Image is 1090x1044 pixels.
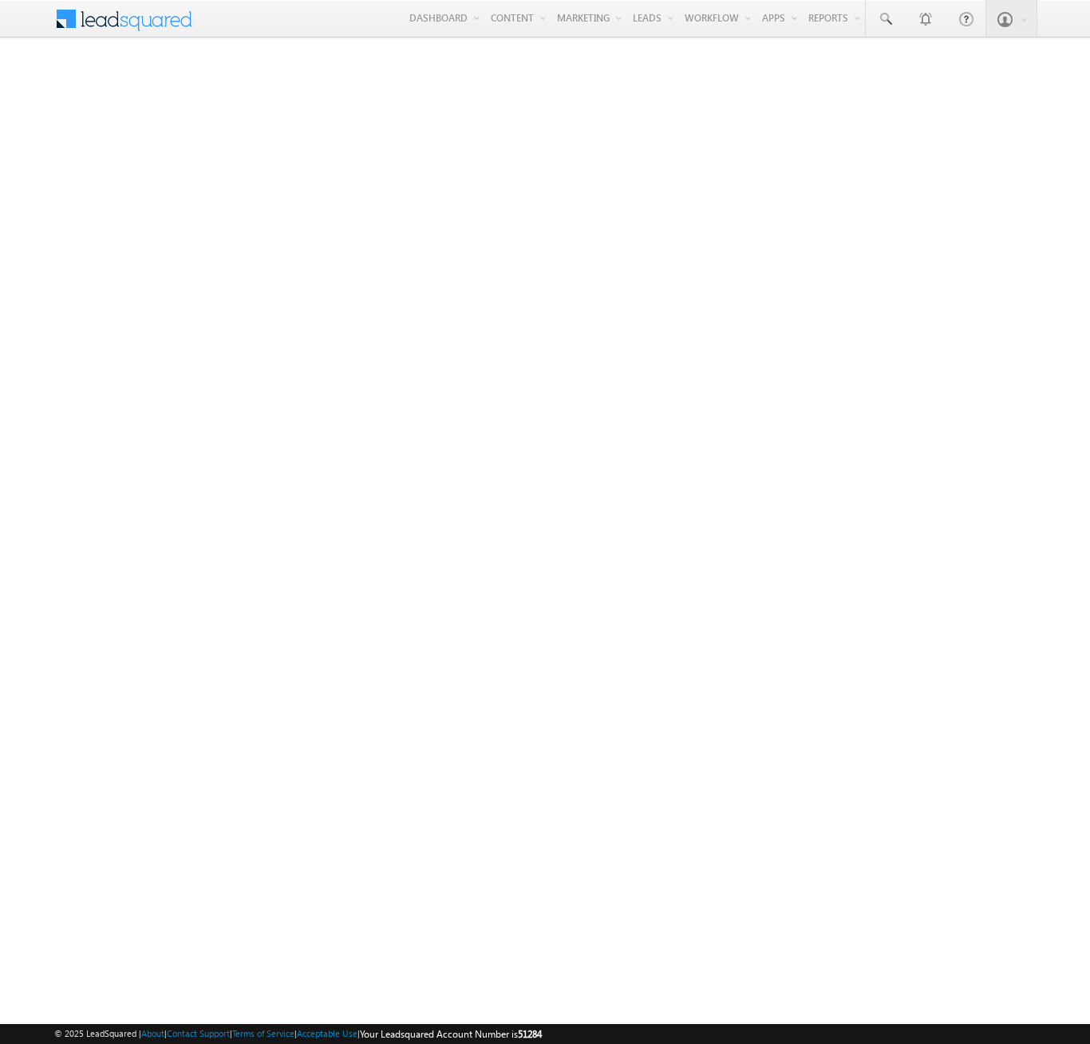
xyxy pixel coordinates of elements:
span: © 2025 LeadSquared | | | | | [54,1026,542,1042]
a: About [141,1028,164,1038]
span: Your Leadsquared Account Number is [360,1028,542,1040]
span: 51284 [518,1028,542,1040]
a: Acceptable Use [297,1028,357,1038]
a: Terms of Service [232,1028,294,1038]
a: Contact Support [167,1028,230,1038]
